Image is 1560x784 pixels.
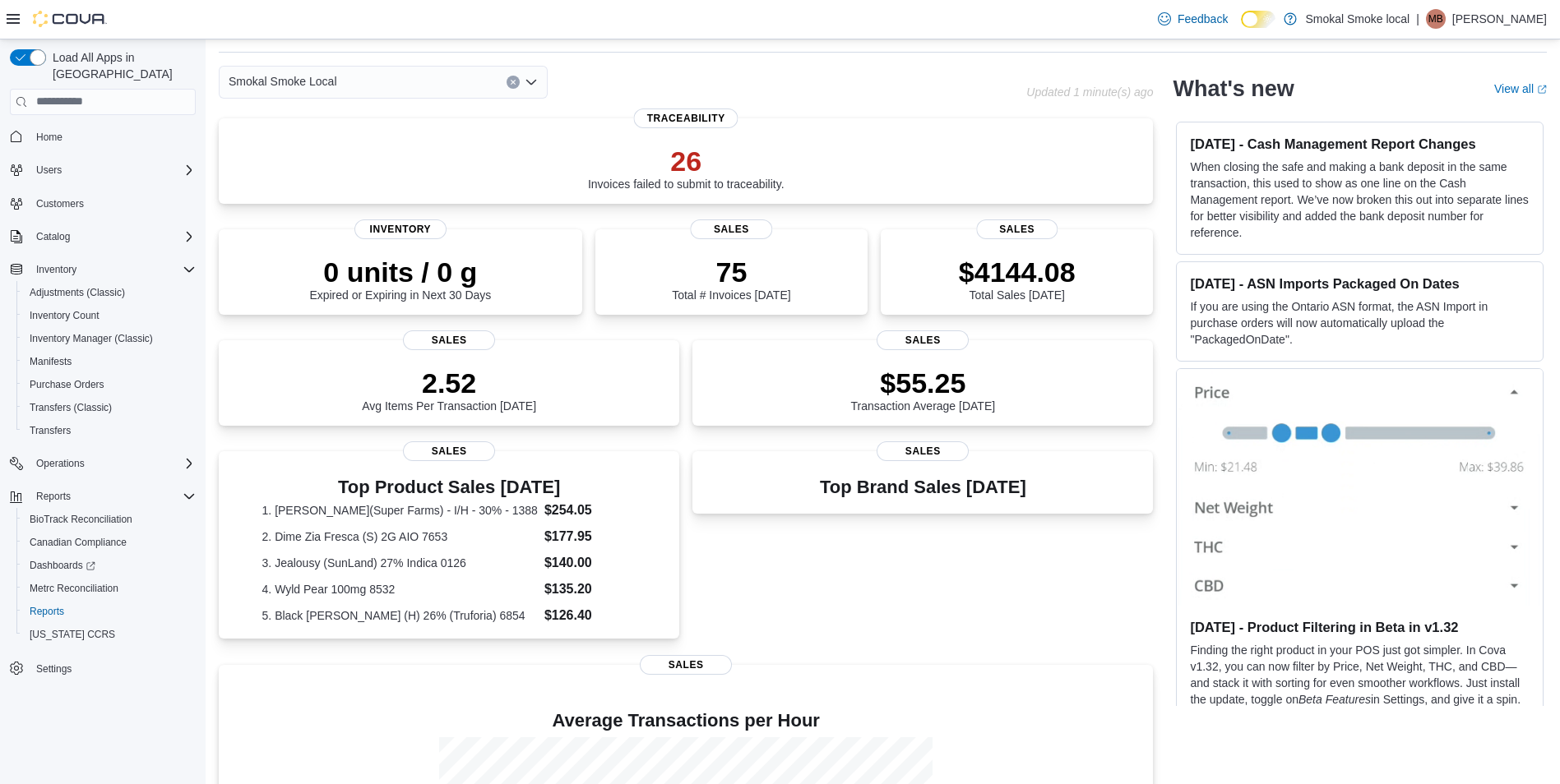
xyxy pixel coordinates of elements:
[10,118,196,723] nav: Complex example
[16,396,202,419] button: Transfers (Classic)
[16,600,202,623] button: Reports
[851,367,996,413] div: Transaction Average [DATE]
[1241,28,1242,29] span: Dark Mode
[588,145,785,191] div: Invoices failed to submit to traceability.
[544,606,636,625] dd: $126.40
[16,531,202,554] button: Canadian Compliance
[23,556,102,575] a: Dashboards
[30,194,90,214] a: Customers
[23,421,196,440] span: Transfers
[36,230,70,243] span: Catalog
[1305,9,1410,29] p: Smokal Smoke local
[23,283,196,302] span: Adjustments (Classic)
[23,579,125,598] a: Metrc Reconciliation
[1173,76,1294,102] h2: What's new
[30,605,64,618] span: Reports
[30,332,153,345] span: Inventory Manager (Classic)
[1190,619,1530,635] h3: [DATE] - Product Filtering in Beta in v1.32
[16,554,202,577] a: Dashboards
[30,260,83,279] button: Inventory
[1416,9,1419,29] p: |
[30,127,196,147] span: Home
[23,398,118,417] a: Transfers (Classic)
[30,559,95,572] span: Dashboards
[403,441,495,461] span: Sales
[16,373,202,396] button: Purchase Orders
[30,227,196,247] span: Catalog
[30,424,71,437] span: Transfers
[16,623,202,646] button: [US_STATE] CCRS
[1241,11,1275,28] input: Dark Mode
[30,160,68,180] button: Users
[16,350,202,373] button: Manifests
[959,256,1076,302] div: Total Sales [DATE]
[544,553,636,573] dd: $140.00
[36,197,84,210] span: Customers
[30,628,115,641] span: [US_STATE] CCRS
[30,582,118,595] span: Metrc Reconciliation
[507,76,520,89] button: Clear input
[30,378,104,391] span: Purchase Orders
[36,490,71,503] span: Reports
[30,286,125,299] span: Adjustments (Classic)
[1537,85,1547,95] svg: External link
[36,131,62,144] span: Home
[877,441,969,461] span: Sales
[851,367,996,399] p: $55.25
[30,657,196,678] span: Settings
[30,127,69,147] a: Home
[30,487,196,506] span: Reports
[30,355,72,368] span: Manifests
[16,304,202,327] button: Inventory Count
[3,656,202,680] button: Settings
[544,579,636,599] dd: $135.20
[23,625,196,644] span: Washington CCRS
[23,602,196,621] span: Reports
[3,125,202,149] button: Home
[232,711,1140,731] h4: Average Transactions per Hour
[3,159,202,182] button: Users
[23,306,196,325] span: Inventory Count
[23,533,196,552] span: Canadian Compliance
[309,256,491,288] p: 0 units / 0 g
[262,555,538,571] dt: 3. Jealousy (SunLand) 27% Indica 0126
[36,263,76,276] span: Inventory
[36,457,85,470] span: Operations
[23,329,196,348] span: Inventory Manager (Classic)
[634,108,738,128] span: Traceability
[1190,159,1530,241] p: When closing the safe and making a bank deposit in the same transaction, this used to show as one...
[976,219,1058,239] span: Sales
[262,607,538,624] dt: 5. Black [PERSON_NAME] (H) 26% (Truforia) 6854
[23,556,196,575] span: Dashboards
[23,579,196,598] span: Metrc Reconciliation
[30,513,132,526] span: BioTrack Reconciliation
[354,219,447,239] span: Inventory
[3,225,202,248] button: Catalog
[3,258,202,281] button: Inventory
[23,329,160,348] a: Inventory Manager (Classic)
[691,219,772,239] span: Sales
[362,367,536,399] p: 2.52
[30,659,78,679] a: Settings
[362,367,536,413] div: Avg Items Per Transaction [DATE]
[23,375,196,394] span: Purchase Orders
[23,352,196,371] span: Manifests
[262,502,538,519] dt: 1. [PERSON_NAME](Super Farms) - I/H - 30% - 1388
[23,510,139,529] a: BioTrack Reconciliation
[30,454,196,473] span: Operations
[30,193,196,214] span: Customers
[23,625,122,644] a: [US_STATE] CCRS
[46,49,196,82] span: Load All Apps in [GEOGRAPHIC_DATA]
[16,577,202,600] button: Metrc Reconciliation
[1190,275,1530,292] h3: [DATE] - ASN Imports Packaged On Dates
[1190,136,1530,152] h3: [DATE] - Cash Management Report Changes
[544,500,636,520] dd: $254.05
[30,536,127,549] span: Canadian Compliance
[588,145,785,178] p: 26
[3,485,202,508] button: Reports
[23,375,111,394] a: Purchase Orders
[640,655,732,675] span: Sales
[3,452,202,475] button: Operations
[3,191,202,215] button: Customers
[23,602,71,621] a: Reports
